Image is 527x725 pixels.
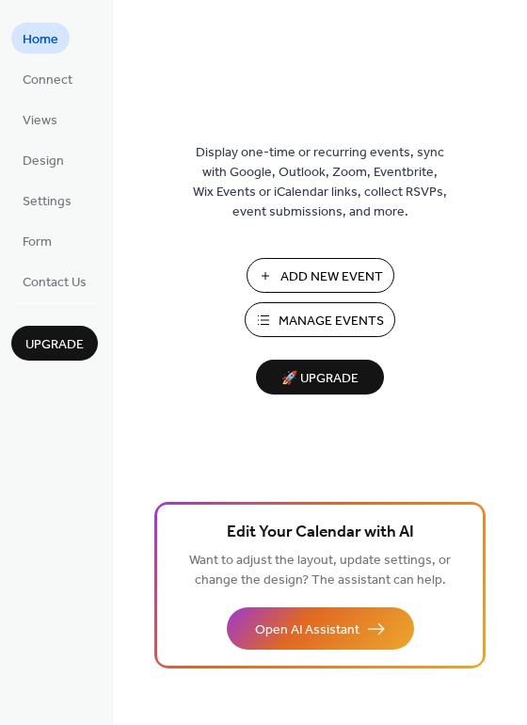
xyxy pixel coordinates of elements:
[280,267,383,287] span: Add New Event
[189,548,451,593] span: Want to adjust the layout, update settings, or change the design? The assistant can help.
[23,152,64,171] span: Design
[11,104,69,135] a: Views
[255,620,359,640] span: Open AI Assistant
[256,360,384,395] button: 🚀 Upgrade
[23,233,52,252] span: Form
[11,266,98,297] a: Contact Us
[23,30,58,50] span: Home
[11,225,63,256] a: Form
[11,23,70,54] a: Home
[11,326,98,361] button: Upgrade
[11,185,83,216] a: Settings
[193,143,447,222] span: Display one-time or recurring events, sync with Google, Outlook, Zoom, Eventbrite, Wix Events or ...
[11,63,84,94] a: Connect
[23,111,57,131] span: Views
[247,258,394,293] button: Add New Event
[23,192,72,212] span: Settings
[25,335,84,355] span: Upgrade
[227,520,414,546] span: Edit Your Calendar with AI
[23,71,72,90] span: Connect
[23,273,87,293] span: Contact Us
[11,144,75,175] a: Design
[245,302,395,337] button: Manage Events
[279,312,384,331] span: Manage Events
[267,366,373,392] span: 🚀 Upgrade
[227,607,414,650] button: Open AI Assistant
